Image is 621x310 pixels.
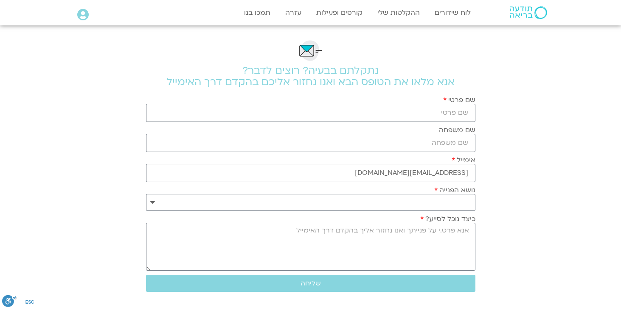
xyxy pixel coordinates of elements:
[510,6,547,19] img: תודעה בריאה
[443,96,475,104] label: שם פרטי
[146,275,475,292] button: שליחה
[301,280,321,287] span: שליחה
[439,126,475,134] label: שם משפחה
[281,5,306,21] a: עזרה
[430,5,475,21] a: לוח שידורים
[452,156,475,164] label: אימייל
[146,96,475,296] form: טופס חדש
[146,65,475,88] h2: נתקלתם בבעיה? רוצים לדבר? אנא מלאו את הטופס הבא ואנו נחזור אליכם בהקדם דרך האימייל
[146,164,475,182] input: אימייל
[312,5,367,21] a: קורסים ופעילות
[434,186,475,194] label: נושא הפנייה
[146,134,475,152] input: שם משפחה
[373,5,424,21] a: ההקלטות שלי
[240,5,275,21] a: תמכו בנו
[146,104,475,122] input: שם פרטי
[420,215,475,223] label: כיצד נוכל לסייע?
